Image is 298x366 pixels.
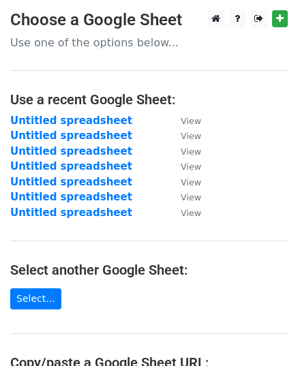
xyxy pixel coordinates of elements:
[10,176,132,188] a: Untitled spreadsheet
[167,145,201,157] a: View
[167,176,201,188] a: View
[10,288,61,309] a: Select...
[10,145,132,157] a: Untitled spreadsheet
[167,207,201,219] a: View
[181,192,201,202] small: View
[181,208,201,218] small: View
[181,131,201,141] small: View
[10,160,132,172] a: Untitled spreadsheet
[181,116,201,126] small: View
[181,177,201,187] small: View
[10,10,288,30] h3: Choose a Google Sheet
[181,147,201,157] small: View
[10,129,132,142] a: Untitled spreadsheet
[10,35,288,50] p: Use one of the options below...
[167,160,201,172] a: View
[10,262,288,278] h4: Select another Google Sheet:
[167,129,201,142] a: View
[10,191,132,203] a: Untitled spreadsheet
[10,91,288,108] h4: Use a recent Google Sheet:
[167,191,201,203] a: View
[167,115,201,127] a: View
[10,207,132,219] a: Untitled spreadsheet
[181,162,201,172] small: View
[10,115,132,127] a: Untitled spreadsheet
